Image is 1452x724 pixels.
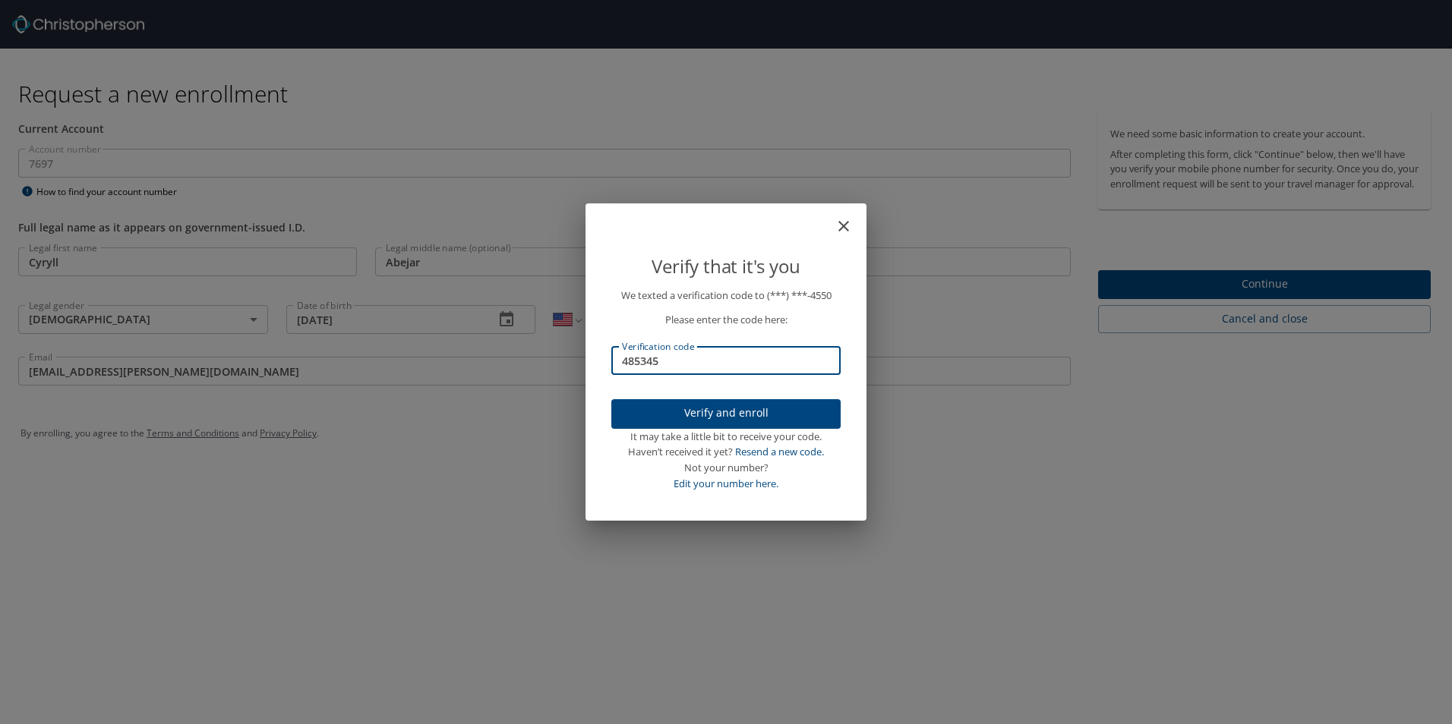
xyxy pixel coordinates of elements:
div: Haven’t received it yet? [611,444,841,460]
button: close [842,209,860,228]
a: Resend a new code. [735,445,824,458]
div: Not your number? [611,460,841,476]
a: Edit your number here. [674,477,778,490]
button: Verify and enroll [611,399,841,429]
p: We texted a verification code to (***) ***- 4550 [611,288,841,304]
p: Verify that it's you [611,252,841,281]
p: Please enter the code here: [611,312,841,328]
div: It may take a little bit to receive your code. [611,429,841,445]
span: Verify and enroll [623,404,829,423]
